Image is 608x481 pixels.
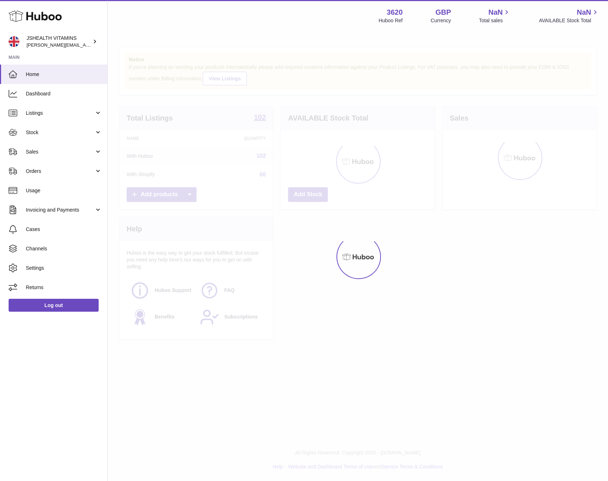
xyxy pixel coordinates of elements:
[379,17,403,24] div: Huboo Ref
[26,168,94,175] span: Orders
[431,17,451,24] div: Currency
[479,8,511,24] a: NaN Total sales
[26,129,94,136] span: Stock
[26,187,102,194] span: Usage
[387,8,403,17] strong: 3620
[9,299,99,312] a: Log out
[26,226,102,233] span: Cases
[539,17,599,24] span: AVAILABLE Stock Total
[488,8,503,17] span: NaN
[27,42,144,48] span: [PERSON_NAME][EMAIL_ADDRESS][DOMAIN_NAME]
[479,17,511,24] span: Total sales
[26,148,94,155] span: Sales
[26,265,102,272] span: Settings
[26,207,94,213] span: Invoicing and Payments
[26,110,94,117] span: Listings
[26,245,102,252] span: Channels
[9,36,19,47] img: francesca@jshealthvitamins.com
[26,284,102,291] span: Returns
[26,90,102,97] span: Dashboard
[539,8,599,24] a: NaN AVAILABLE Stock Total
[435,8,451,17] strong: GBP
[26,71,102,78] span: Home
[27,35,91,48] div: JSHEALTH VITAMINS
[577,8,591,17] span: NaN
